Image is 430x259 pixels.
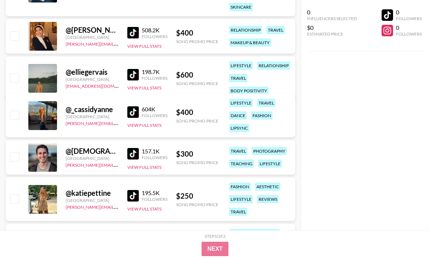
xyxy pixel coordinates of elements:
[229,87,269,95] div: body positivity
[66,77,119,82] div: [GEOGRAPHIC_DATA]
[66,114,119,119] div: [GEOGRAPHIC_DATA]
[142,34,167,39] div: Followers
[229,159,254,168] div: teaching
[66,156,119,161] div: [GEOGRAPHIC_DATA]
[176,39,218,44] div: Song Promo Price
[142,196,167,202] div: Followers
[66,105,119,114] div: @ _cassidyanne
[127,106,139,118] img: TikTok
[142,113,167,118] div: Followers
[176,149,218,158] div: $ 300
[396,9,422,16] div: 0
[66,161,172,168] a: [PERSON_NAME][EMAIL_ADDRESS][DOMAIN_NAME]
[142,148,167,155] div: 157.1K
[229,208,247,216] div: travel
[251,111,273,120] div: fashion
[257,99,275,107] div: travel
[257,195,279,203] div: reviews
[176,160,218,165] div: Song Promo Price
[142,155,167,160] div: Followers
[142,106,167,113] div: 604K
[229,38,271,47] div: makeup & beauty
[142,189,167,196] div: 195.5K
[307,9,357,16] div: 0
[396,16,422,21] div: Followers
[229,182,251,191] div: fashion
[252,147,287,155] div: photography
[127,85,161,91] button: View Full Stats
[176,202,218,207] div: Song Promo Price
[176,28,218,37] div: $ 400
[229,74,247,82] div: travel
[127,27,139,38] img: TikTok
[66,147,119,156] div: @ [DEMOGRAPHIC_DATA]
[229,99,253,107] div: lifestyle
[229,124,249,132] div: lipsync
[229,147,247,155] div: travel
[255,182,280,191] div: aesthetic
[202,242,228,256] button: Next
[66,34,119,40] div: [GEOGRAPHIC_DATA]
[307,24,357,31] div: $0
[266,26,285,34] div: travel
[307,16,357,21] div: Influencers Selected
[127,43,161,49] button: View Full Stats
[257,61,290,70] div: relationship
[127,165,161,170] button: View Full Stats
[176,191,218,200] div: $ 250
[176,70,218,79] div: $ 600
[127,69,139,80] img: TikTok
[176,81,218,86] div: Song Promo Price
[142,75,167,81] div: Followers
[127,206,161,212] button: View Full Stats
[142,68,167,75] div: 198.7K
[396,31,422,37] div: Followers
[66,189,119,198] div: @ katiepettine
[229,111,247,120] div: dance
[307,31,357,37] div: Estimated Price
[176,118,218,124] div: Song Promo Price
[66,40,172,47] a: [PERSON_NAME][EMAIL_ADDRESS][DOMAIN_NAME]
[66,68,119,77] div: @ elliegervais
[229,61,253,70] div: lifestyle
[66,119,206,126] a: [PERSON_NAME][EMAIL_ADDRESS][PERSON_NAME][DOMAIN_NAME]
[142,27,167,34] div: 508.2K
[229,229,280,237] div: [DEMOGRAPHIC_DATA]
[66,26,119,34] div: @ [PERSON_NAME].[PERSON_NAME]
[229,26,262,34] div: relationship
[127,148,139,159] img: TikTok
[396,24,422,31] div: 0
[229,195,253,203] div: lifestyle
[66,82,138,89] a: [EMAIL_ADDRESS][DOMAIN_NAME]
[127,122,161,128] button: View Full Stats
[258,159,282,168] div: lifestyle
[66,203,172,210] a: [PERSON_NAME][EMAIL_ADDRESS][DOMAIN_NAME]
[127,190,139,202] img: TikTok
[394,223,421,250] iframe: Drift Widget Chat Controller
[66,198,119,203] div: [GEOGRAPHIC_DATA]
[205,233,226,239] div: Step 1 of 2
[176,108,218,117] div: $ 400
[229,3,253,11] div: skincare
